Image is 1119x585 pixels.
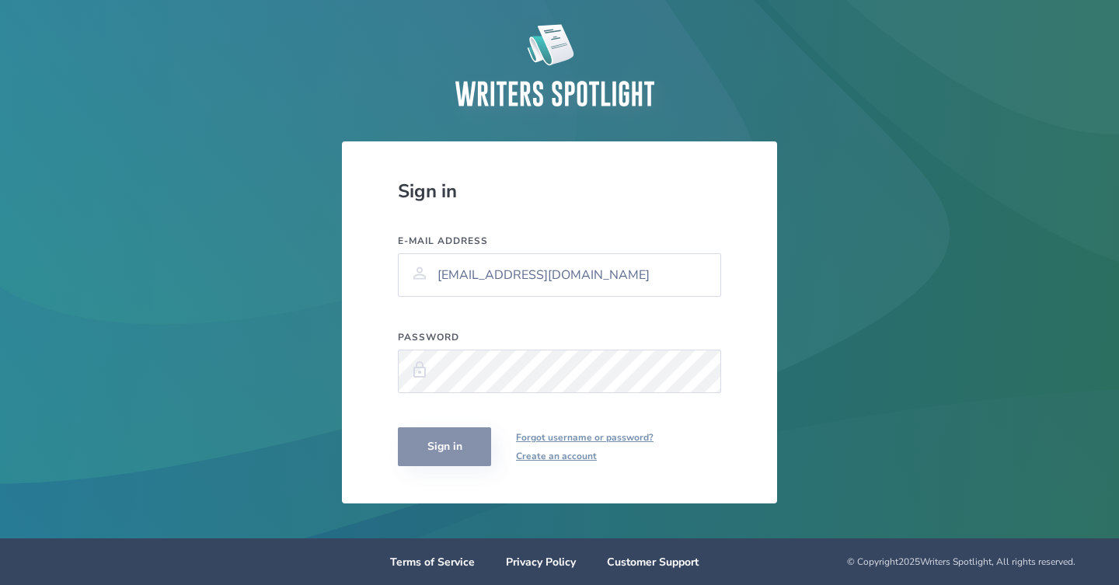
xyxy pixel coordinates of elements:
[721,555,1075,568] div: © Copyright 2025 Writers Spotlight, All rights reserved.
[516,428,654,447] a: Forgot username or password?
[607,555,699,569] a: Customer Support
[390,555,475,569] a: Terms of Service
[398,253,721,297] input: example@domain.com
[398,331,721,343] label: Password
[398,179,721,204] div: Sign in
[398,427,491,466] button: Sign in
[398,235,721,247] label: E-mail address
[506,555,576,569] a: Privacy Policy
[516,447,654,465] a: Create an account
